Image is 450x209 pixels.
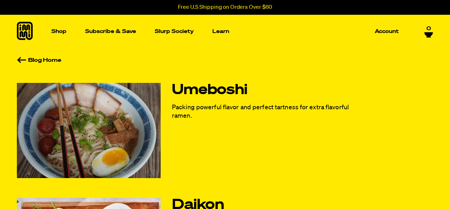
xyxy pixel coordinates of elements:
[372,26,401,37] a: Account
[172,83,366,98] a: Umeboshi
[152,26,197,37] a: Slurp Society
[178,4,272,11] p: Free U.S Shipping on Orders Over $60
[172,103,366,120] p: Packing powerful flavor and perfect tartness for extra flavorful ramen.
[17,58,433,63] a: Blog Home
[85,29,136,34] p: Subscribe & Save
[210,15,232,48] a: Learn
[212,29,229,34] p: Learn
[17,83,161,178] img: Umeboshi
[375,29,399,34] p: Account
[51,29,66,34] p: Shop
[155,29,194,34] p: Slurp Society
[49,15,69,48] a: Shop
[426,26,431,32] span: 0
[424,26,433,38] a: 0
[82,26,139,37] a: Subscribe & Save
[49,15,401,48] nav: Main navigation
